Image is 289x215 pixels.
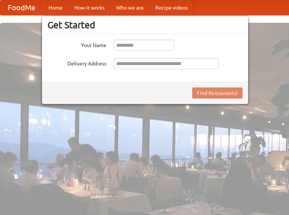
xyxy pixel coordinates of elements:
[0,0,43,15] a: FoodMe
[149,0,194,15] a: Recipe videos
[68,0,110,15] a: How it works
[47,19,243,31] h3: Get Started
[47,40,106,49] label: Your Name
[192,87,243,98] button: Find Restaurants!
[110,0,149,15] a: Who we are
[43,0,68,15] a: Home
[47,58,106,67] label: Delivery Address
